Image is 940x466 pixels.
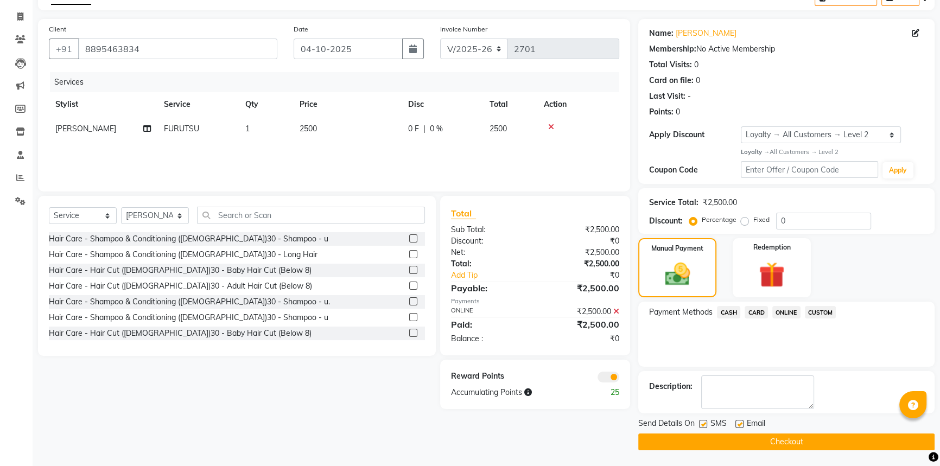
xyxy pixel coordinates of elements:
label: Invoice Number [440,24,487,34]
div: Hair Care - Hair Cut ([DEMOGRAPHIC_DATA])30 - Baby Hair Cut (Below 8) [49,328,312,339]
div: - [688,91,691,102]
span: CUSTOM [805,306,836,318]
div: Total Visits: [649,59,692,71]
div: Discount: [443,235,535,247]
div: Card on file: [649,75,694,86]
div: Hair Care - Shampoo & Conditioning ([DEMOGRAPHIC_DATA])30 - Shampoo - u. [49,296,330,308]
label: Date [294,24,308,34]
th: Action [537,92,619,117]
input: Search or Scan [197,207,425,224]
img: _cash.svg [657,260,698,289]
input: Enter Offer / Coupon Code [741,161,878,178]
span: 1 [245,124,250,133]
div: ₹2,500.00 [535,306,627,317]
div: ₹2,500.00 [535,247,627,258]
span: Email [747,418,765,431]
div: 25 [581,387,627,398]
span: Payment Methods [649,307,713,318]
span: 2500 [490,124,507,133]
div: ₹0 [535,333,627,344]
label: Fixed [753,215,770,225]
div: No Active Membership [649,43,924,55]
div: Hair Care - Hair Cut ([DEMOGRAPHIC_DATA])30 - Adult Hair Cut (Below 8) [49,280,312,292]
div: Hair Care - Shampoo & Conditioning ([DEMOGRAPHIC_DATA])30 - Long Hair [49,249,317,260]
div: Apply Discount [649,129,741,141]
span: SMS [710,418,727,431]
th: Service [157,92,239,117]
span: FURUTSU [164,124,199,133]
img: _gift.svg [751,259,793,291]
div: Net: [443,247,535,258]
div: Accumulating Points [443,387,582,398]
span: Send Details On [638,418,695,431]
span: Total [451,208,476,219]
th: Qty [239,92,293,117]
label: Percentage [702,215,736,225]
div: ₹2,500.00 [703,197,737,208]
div: ₹2,500.00 [535,258,627,270]
div: Description: [649,381,693,392]
div: 0 [694,59,698,71]
div: Name: [649,28,674,39]
a: [PERSON_NAME] [676,28,736,39]
span: 2500 [300,124,317,133]
div: Reward Points [443,371,535,382]
div: Service Total: [649,197,698,208]
strong: Loyalty → [741,148,770,156]
label: Client [49,24,66,34]
div: Hair Care - Shampoo & Conditioning ([DEMOGRAPHIC_DATA])30 - Shampoo - u [49,312,328,323]
div: Sub Total: [443,224,535,235]
div: Balance : [443,333,535,344]
div: Last Visit: [649,91,685,102]
div: ₹0 [550,270,627,281]
div: 0 [696,75,700,86]
th: Total [483,92,537,117]
div: Membership: [649,43,696,55]
span: CARD [745,306,768,318]
span: ONLINE [772,306,801,318]
div: All Customers → Level 2 [741,148,924,157]
div: Hair Care - Shampoo & Conditioning ([DEMOGRAPHIC_DATA])30 - Shampoo - u [49,233,328,245]
label: Redemption [753,242,791,252]
div: ₹2,500.00 [535,282,627,295]
div: Coupon Code [649,164,741,176]
div: Points: [649,106,674,118]
div: Payments [451,297,620,306]
div: Total: [443,258,535,270]
div: Hair Care - Hair Cut ([DEMOGRAPHIC_DATA])30 - Baby Hair Cut (Below 8) [49,265,312,276]
div: Services [50,72,627,92]
div: 0 [676,106,680,118]
label: Manual Payment [651,244,703,253]
a: Add Tip [443,270,551,281]
th: Disc [402,92,483,117]
input: Search by Name/Mobile/Email/Code [78,39,277,59]
th: Price [293,92,402,117]
span: CASH [717,306,740,318]
span: | [423,123,425,135]
button: Apply [882,162,913,178]
div: ₹0 [535,235,627,247]
div: ₹2,500.00 [535,224,627,235]
div: Paid: [443,318,535,331]
button: +91 [49,39,79,59]
div: ONLINE [443,306,535,317]
span: 0 % [430,123,443,135]
span: [PERSON_NAME] [55,124,116,133]
div: Discount: [649,215,683,227]
span: 0 F [408,123,419,135]
button: Checkout [638,433,935,450]
th: Stylist [49,92,157,117]
div: Payable: [443,282,535,295]
div: ₹2,500.00 [535,318,627,331]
